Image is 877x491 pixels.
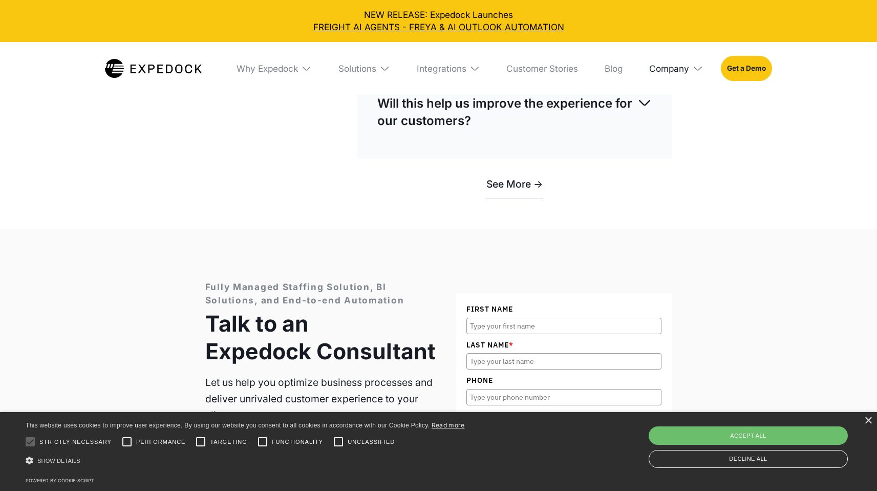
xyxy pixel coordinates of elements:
a: See More -> [486,171,543,199]
input: Type your first name [466,318,662,334]
div: Company [640,42,712,95]
div: Fully Managed Staffing Solution, BI Solutions, and End-to-end Automation [205,280,436,306]
div: Why Expedock [228,42,321,95]
input: Type your last name [466,353,662,370]
h2: Talk to an Expedock Consultant [205,310,436,365]
a: Customer Stories [498,42,587,95]
span: This website uses cookies to improve user experience. By using our website you consent to all coo... [26,422,430,429]
a: FREIGHT AI AGENTS - FREYA & AI OUTLOOK AUTOMATION [9,21,868,33]
span: Unclassified [348,438,395,446]
a: Powered by cookie-script [26,478,94,483]
div: Why Expedock [237,63,298,74]
span: Show details [37,458,80,464]
div: Solutions [338,63,376,74]
div: Solutions [330,42,399,95]
label: Last Name [466,339,662,351]
p: Will this help us improve the experience for our customers? [377,95,637,130]
p: Let us help you optimize business processes and deliver unrivaled customer experience to your cli... [205,374,436,423]
iframe: Chat Widget [701,380,877,491]
div: NEW RELEASE: Expedock Launches [9,9,868,33]
div: Integrations [417,63,466,74]
label: Phone [466,375,662,386]
label: First Name [466,303,662,315]
label: Email [466,411,662,422]
div: Show details [26,454,465,469]
a: Get a Demo [721,56,772,81]
div: Accept all [649,426,848,445]
div: Decline all [649,450,848,468]
input: Type your phone number [466,389,662,405]
a: Blog [596,42,632,95]
span: Targeting [210,438,247,446]
div: Company [649,63,689,74]
span: Strictly necessary [39,438,112,446]
a: Read more [432,421,465,429]
div: Integrations [408,42,489,95]
span: Functionality [272,438,323,446]
span: Performance [136,438,186,446]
